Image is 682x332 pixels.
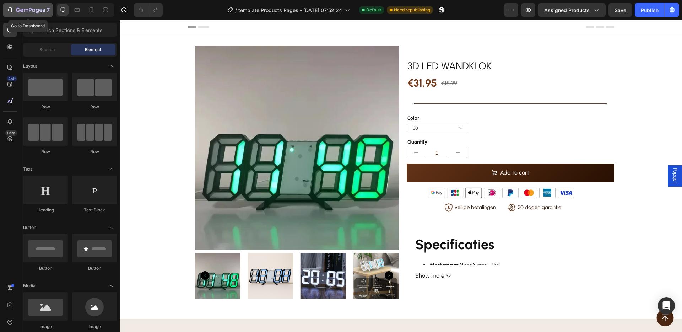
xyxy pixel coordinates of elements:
span: Toggle open [105,60,117,72]
span: Popup 1 [552,148,559,164]
p: NoEnName_Null [310,241,494,249]
input: quantity [305,128,329,138]
span: Layout [23,63,37,69]
span: Assigned Products [544,6,590,14]
div: Add to cart [380,148,410,158]
div: Row [72,104,117,110]
div: 450 [7,76,17,81]
button: Add to cart [287,144,494,162]
legend: Color [287,94,300,103]
button: Carousel Back Arrow [81,251,90,260]
span: Toggle open [105,280,117,291]
big: Specificaties [296,216,375,233]
div: Row [23,104,68,110]
strong: Merknaam: [310,242,340,248]
span: Section [39,47,55,53]
div: Quantity [287,117,494,127]
span: template Products Pages - [DATE] 07:52:24 [238,6,342,14]
span: Button [23,224,36,231]
p: 30 dagen garantie [398,185,442,190]
button: Save [608,3,632,17]
span: Need republishing [394,7,430,13]
div: Heading [23,207,68,213]
iframe: Design area [120,20,682,332]
span: Text [23,166,32,172]
div: Publish [641,6,659,14]
div: Undo/Redo [134,3,163,17]
button: increment [329,128,347,138]
p: veilige betalingen [335,185,376,190]
button: Assigned Products [538,3,606,17]
span: Default [366,7,381,13]
p: 7 [47,6,50,14]
button: Show more [296,251,494,261]
span: Save [615,7,626,13]
span: Toggle open [105,164,117,175]
div: Open Intercom Messenger [658,297,675,314]
div: €31,95 [287,53,318,74]
button: Carousel Next Arrow [265,251,274,260]
div: Image [23,323,68,330]
div: Button [23,265,68,272]
div: €15,99 [321,59,338,68]
button: 7 [3,3,53,17]
span: Media [23,283,36,289]
span: / [235,6,237,14]
span: Element [85,47,101,53]
h2: 3D LED Wandklok [287,39,494,53]
div: Text Block [72,207,117,213]
span: Toggle open [105,222,117,233]
span: Show more [296,251,325,261]
img: gempages_586017887307760475-624274c6-7ec7-4906-b3fb-4128a9c3b7d9.png [306,164,458,181]
div: Image [72,323,117,330]
div: Beta [5,130,17,136]
div: Row [23,149,68,155]
input: Search Sections & Elements [23,23,117,37]
div: Row [72,149,117,155]
div: Button [72,265,117,272]
button: Publish [635,3,665,17]
button: decrement [287,128,305,138]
